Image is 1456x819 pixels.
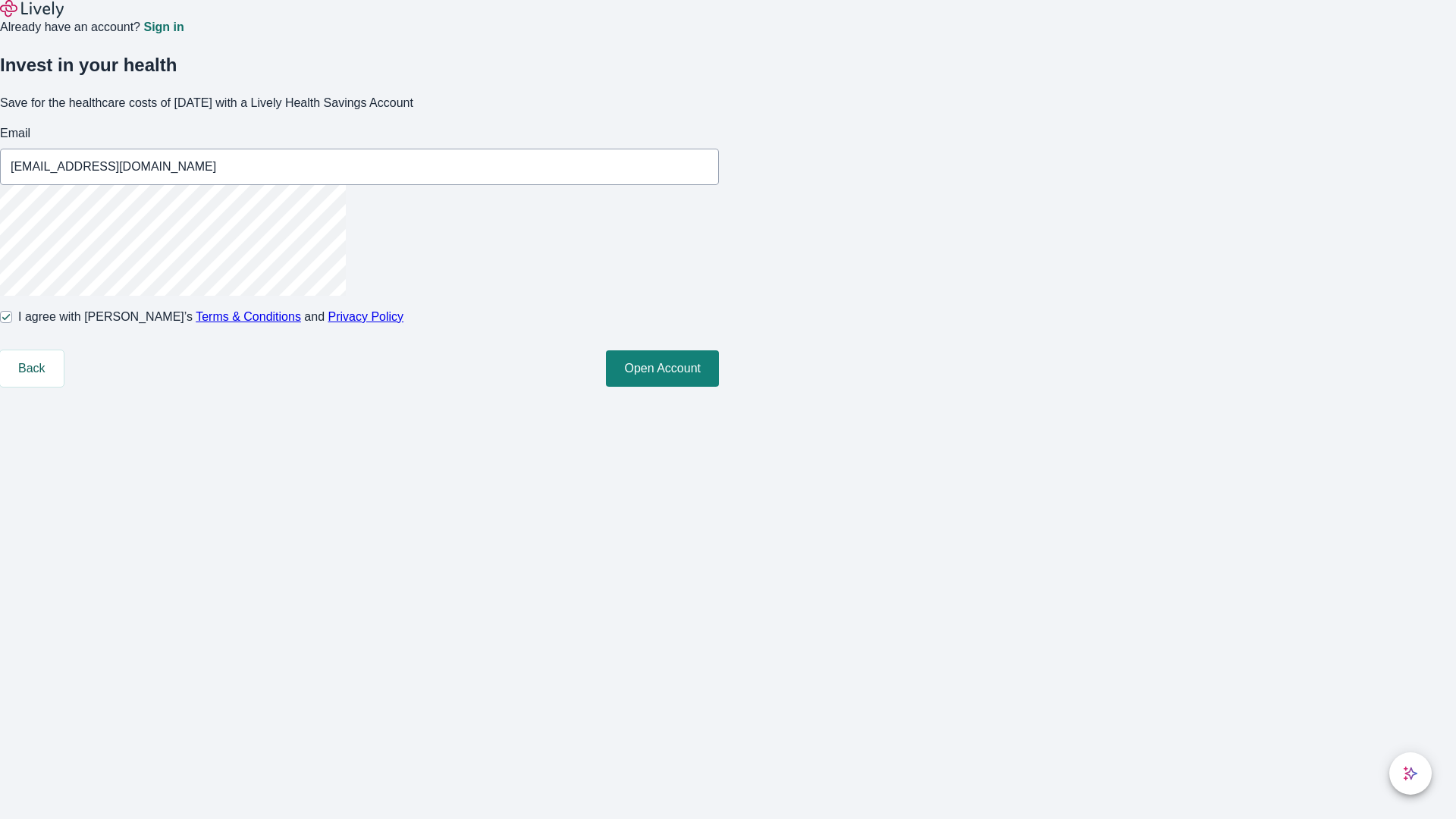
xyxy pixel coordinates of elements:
[328,310,404,323] a: Privacy Policy
[606,350,719,387] button: Open Account
[1403,766,1418,781] svg: Lively AI Assistant
[1389,752,1432,795] button: chat
[196,310,301,323] a: Terms & Conditions
[18,308,403,326] span: I agree with [PERSON_NAME]’s and
[143,21,184,33] a: Sign in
